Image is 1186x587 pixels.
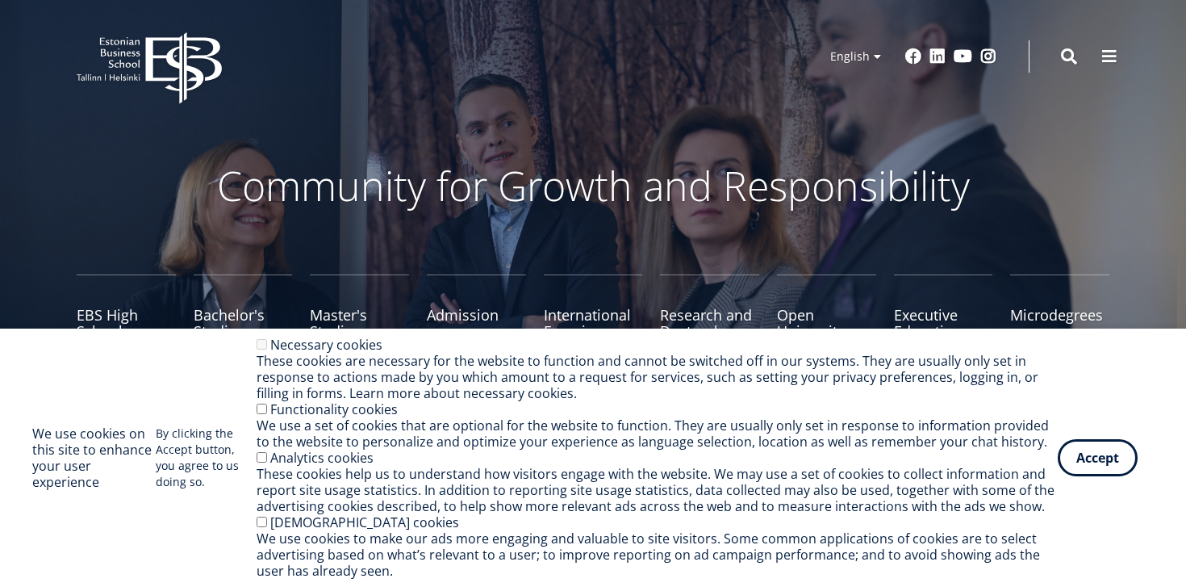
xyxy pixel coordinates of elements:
a: Executive Education [894,275,993,355]
a: Master's Studies [310,275,409,355]
div: We use cookies to make our ads more engaging and valuable to site visitors. Some common applicati... [257,530,1058,579]
label: Functionality cookies [270,400,398,418]
a: Research and Doctoral Studies [660,275,759,355]
label: Analytics cookies [270,449,374,467]
a: Youtube [954,48,972,65]
a: Linkedin [929,48,946,65]
p: By clicking the Accept button, you agree to us doing so. [156,426,256,490]
a: Bachelor's Studies [194,275,293,355]
h2: We use cookies on this site to enhance your user experience [32,426,156,490]
a: International Experience [544,275,643,355]
a: EBS High School [77,275,176,355]
a: Open University [777,275,876,355]
label: [DEMOGRAPHIC_DATA] cookies [270,514,459,531]
button: Accept [1058,439,1138,476]
a: Facebook [905,48,921,65]
a: Microdegrees [1010,275,1109,355]
label: Necessary cookies [270,336,382,354]
div: These cookies are necessary for the website to function and cannot be switched off in our systems... [257,353,1058,401]
a: Instagram [980,48,996,65]
p: Community for Growth and Responsibility [165,161,1021,210]
div: We use a set of cookies that are optional for the website to function. They are usually only set ... [257,417,1058,450]
div: These cookies help us to understand how visitors engage with the website. We may use a set of coo... [257,466,1058,514]
a: Admission [427,275,526,355]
